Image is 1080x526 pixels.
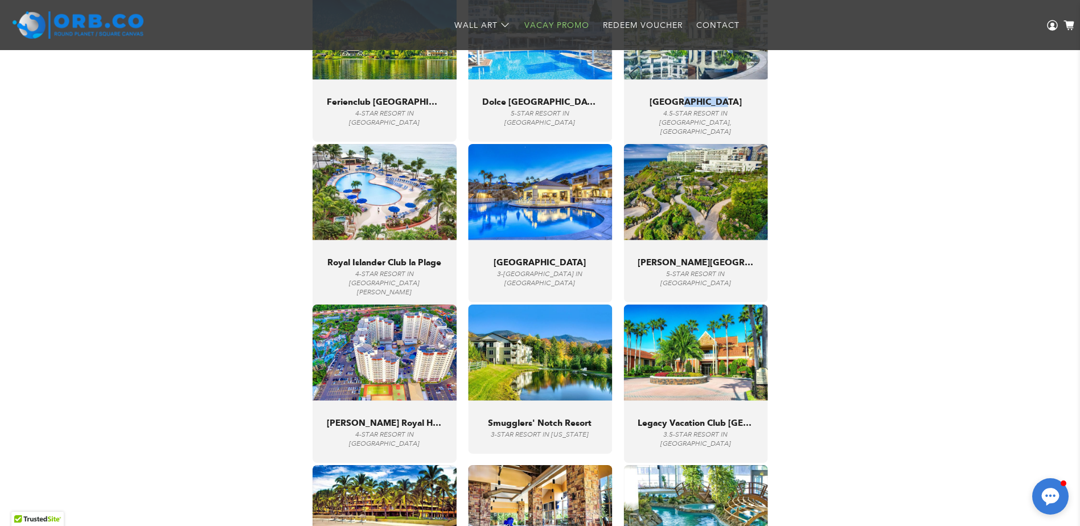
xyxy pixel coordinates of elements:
[638,418,753,428] span: Legacy Vacation Club [GEOGRAPHIC_DATA]
[596,10,689,40] a: Redeem Voucher
[349,430,420,448] span: 4-STAR RESORT in [GEOGRAPHIC_DATA]
[349,270,420,297] span: 4-STAR RESORT in [GEOGRAPHIC_DATA][PERSON_NAME]
[518,10,596,40] a: Vacay Promo
[327,257,441,268] span: Royal Islander Club la Plage
[327,418,442,428] span: [PERSON_NAME] Royal Hotels
[488,418,592,428] span: Smugglers' Notch Resort
[491,430,589,439] span: 3-STAR RESORT in [US_STATE]
[447,10,518,40] a: Wall Art
[638,257,753,268] span: [PERSON_NAME][GEOGRAPHIC_DATA]
[660,430,731,448] span: 3.5-STAR RESORT in [GEOGRAPHIC_DATA]
[504,109,575,127] span: 5-STAR RESORT in [GEOGRAPHIC_DATA]
[659,109,732,136] span: 4.5-STAR RESORT in [GEOGRAPHIC_DATA], [GEOGRAPHIC_DATA]
[482,97,598,107] span: Dolce [GEOGRAPHIC_DATA] Attica Riviera
[494,257,586,268] span: [GEOGRAPHIC_DATA]
[497,270,582,287] span: 3-[GEOGRAPHIC_DATA] in [GEOGRAPHIC_DATA]
[1032,478,1069,515] button: Open chat window
[349,109,420,127] span: 4-STAR RESORT in [GEOGRAPHIC_DATA]
[689,10,746,40] a: Contact
[327,97,442,107] span: Ferienclub [GEOGRAPHIC_DATA]
[660,270,731,287] span: 5-STAR RESORT in [GEOGRAPHIC_DATA]
[650,97,742,107] span: [GEOGRAPHIC_DATA]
